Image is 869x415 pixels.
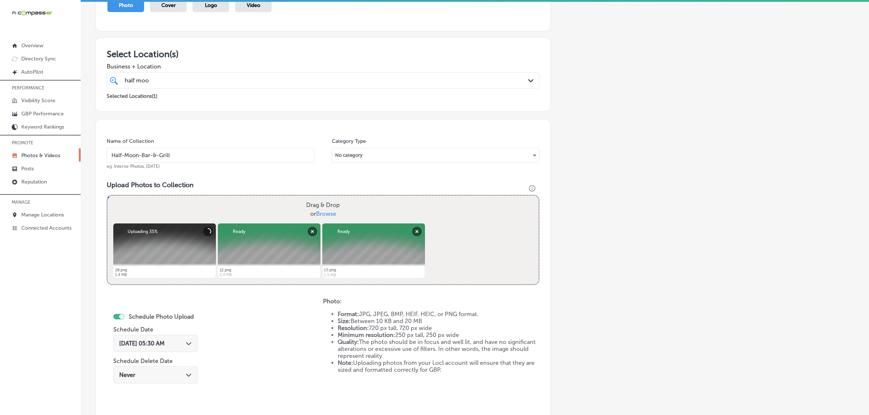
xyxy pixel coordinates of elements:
[338,318,539,325] li: Between 10 KB and 20 MB
[21,179,47,185] p: Reputation
[119,371,135,378] span: Never
[338,359,539,373] li: Uploading photos from your Locl account will ensure that they are sized and formatted correctly f...
[21,42,43,49] p: Overview
[247,2,260,8] span: Video
[21,97,55,104] p: Visibility Score
[332,138,366,144] label: Category Type
[21,212,64,218] p: Manage Locations
[107,63,539,70] span: Business + Location
[119,2,133,8] span: Photo
[12,10,52,16] img: 660ab0bf-5cc7-4cb8-ba1c-48b5ae0f18e60NCTV_CLogo_TV_Black_-500x88.png
[21,166,34,172] p: Posts
[113,326,153,333] label: Schedule Date
[338,325,369,331] strong: Resolution:
[316,210,336,217] span: Browse
[21,69,43,75] p: AutoPilot
[21,56,56,62] p: Directory Sync
[21,225,71,231] p: Connected Accounts
[107,90,157,99] p: Selected Locations ( 1 )
[338,311,359,318] strong: Format:
[338,311,539,318] li: JPG, JPEG, BMP, HEIF, HEIC, or PNG format.
[107,49,539,59] h3: Select Location(s)
[338,338,359,345] strong: Quality:
[338,325,539,331] li: 720 px tall, 720 px wide
[107,138,154,144] label: Name of Collection
[303,198,343,221] label: Drag & Drop or
[129,313,194,320] label: Schedule Photo Upload
[338,318,351,325] strong: Size:
[338,359,353,366] strong: Note:
[338,331,539,338] li: 250 px tall, 250 px wide
[161,2,176,8] span: Cover
[21,152,60,159] p: Photos & Videos
[107,164,160,169] span: eg. Interior Photos, [DATE]
[107,148,314,163] input: Title
[113,357,173,364] label: Schedule Delete Date
[119,340,165,347] span: [DATE] 05:30 AM
[21,111,64,117] p: GBP Performance
[338,338,539,359] li: The photo should be in focus and well lit, and have no significant alterations or excessive use o...
[323,298,342,305] strong: Photo:
[21,124,64,130] p: Keyword Rankings
[205,2,217,8] span: Logo
[338,331,395,338] strong: Minimum resolution:
[107,181,539,189] h3: Upload Photos to Collection
[332,149,539,161] div: No category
